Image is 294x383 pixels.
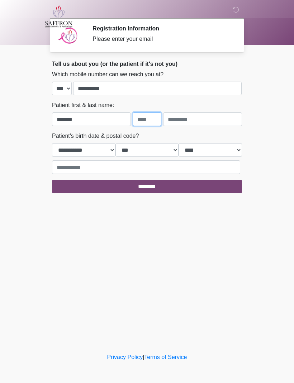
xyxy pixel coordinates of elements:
[52,132,139,140] label: Patient's birth date & postal code?
[45,5,73,28] img: Saffron Laser Aesthetics and Medical Spa Logo
[143,354,144,360] a: |
[57,25,79,47] img: Agent Avatar
[144,354,187,360] a: Terms of Service
[52,101,114,110] label: Patient first & last name:
[93,35,231,43] div: Please enter your email
[52,60,242,67] h2: Tell us about you (or the patient if it's not you)
[107,354,143,360] a: Privacy Policy
[52,70,163,79] label: Which mobile number can we reach you at?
